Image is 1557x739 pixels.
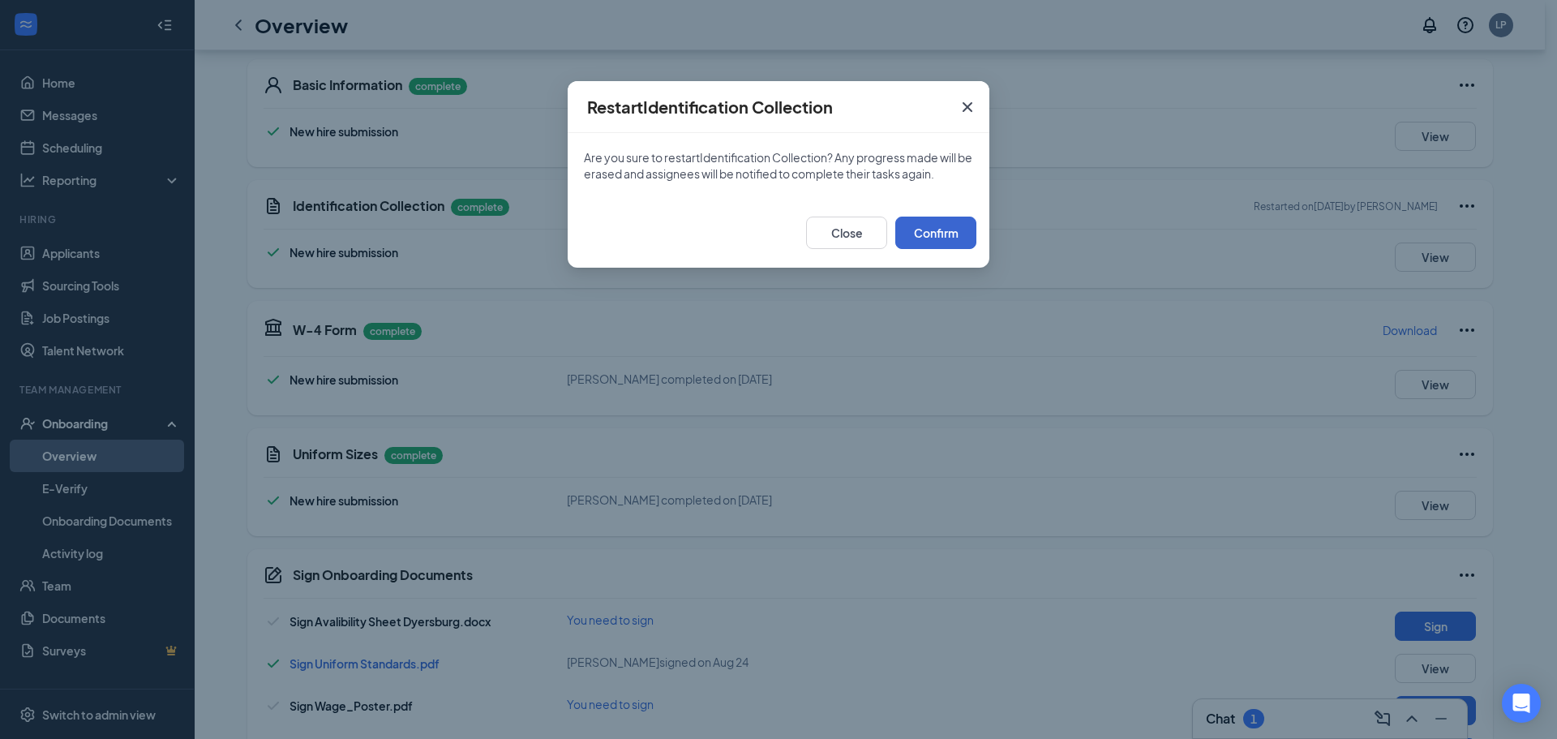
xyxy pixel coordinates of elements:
div: Open Intercom Messenger [1502,684,1541,723]
h4: Restart Identification Collection [587,96,833,118]
button: Close [946,81,989,133]
p: Are you sure to restart Identification Collection ? Any progress made will be erased and assignee... [584,149,973,182]
button: Confirm [895,217,976,249]
svg: Cross [958,97,977,117]
button: Close [806,217,887,249]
